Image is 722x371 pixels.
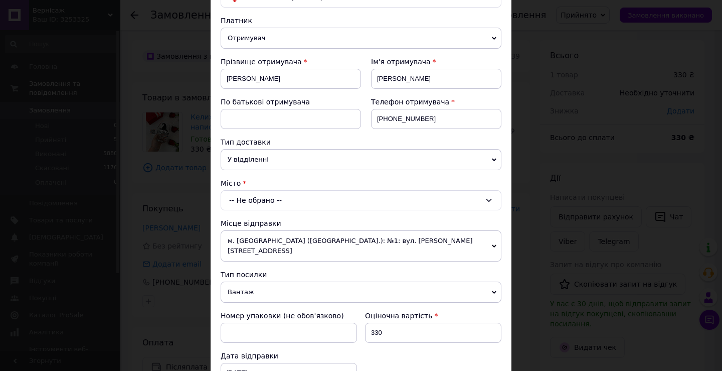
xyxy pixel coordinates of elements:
[221,190,501,210] div: -- Не обрано --
[221,311,357,321] div: Номер упаковки (не обов'язково)
[371,109,501,129] input: +380
[371,98,449,106] span: Телефон отримувача
[221,230,501,262] span: м. [GEOGRAPHIC_DATA] ([GEOGRAPHIC_DATA].): №1: вул. [PERSON_NAME][STREET_ADDRESS]
[221,58,302,66] span: Прізвище отримувача
[221,219,281,227] span: Місце відправки
[365,311,501,321] div: Оціночна вартість
[221,271,267,279] span: Тип посилки
[221,98,310,106] span: По батькові отримувача
[221,138,271,146] span: Тип доставки
[221,17,252,25] span: Платник
[221,282,501,303] span: Вантаж
[221,351,357,361] div: Дата відправки
[221,28,501,49] span: Отримувач
[221,178,501,188] div: Місто
[371,58,431,66] span: Ім'я отримувача
[221,149,501,170] span: У відділенні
